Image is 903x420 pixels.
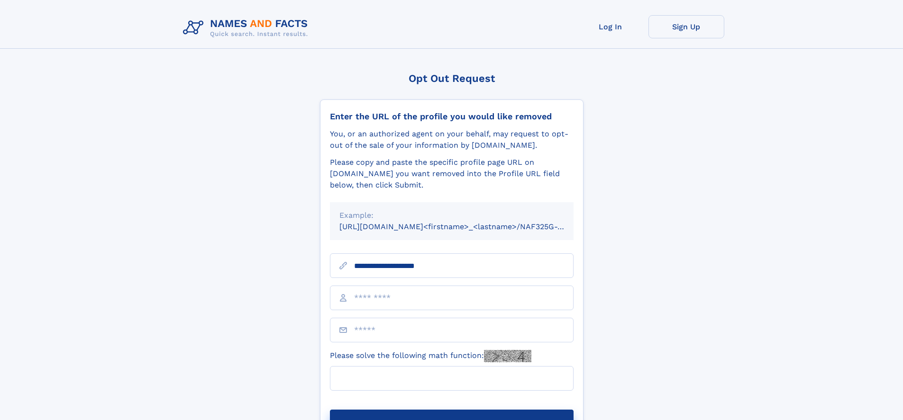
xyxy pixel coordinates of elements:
div: Opt Out Request [320,72,584,84]
div: You, or an authorized agent on your behalf, may request to opt-out of the sale of your informatio... [330,128,574,151]
a: Log In [573,15,648,38]
div: Enter the URL of the profile you would like removed [330,111,574,122]
small: [URL][DOMAIN_NAME]<firstname>_<lastname>/NAF325G-xxxxxxxx [339,222,592,231]
a: Sign Up [648,15,724,38]
div: Example: [339,210,564,221]
img: Logo Names and Facts [179,15,316,41]
div: Please copy and paste the specific profile page URL on [DOMAIN_NAME] you want removed into the Pr... [330,157,574,191]
label: Please solve the following math function: [330,350,531,362]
